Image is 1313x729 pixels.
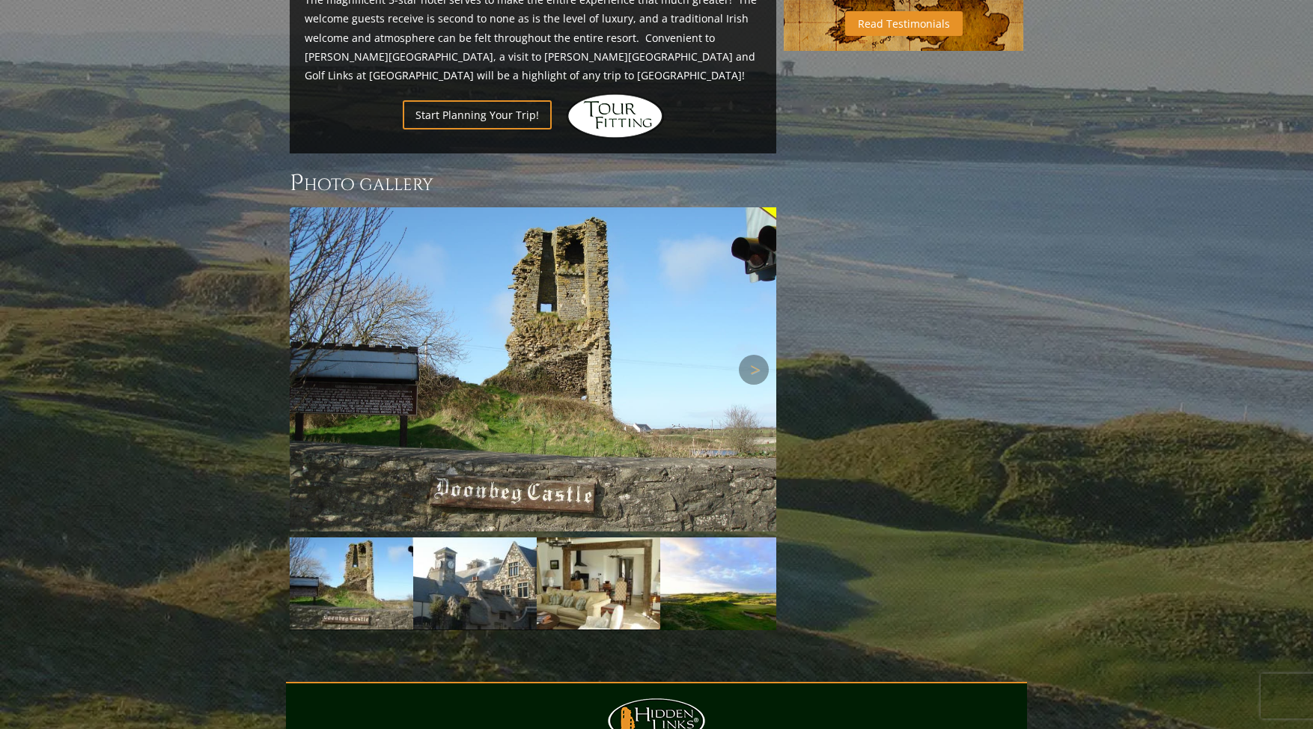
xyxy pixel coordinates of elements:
img: Hidden Links [567,94,664,138]
a: Next [739,355,769,385]
h3: Photo Gallery [290,168,776,198]
a: Start Planning Your Trip! [403,100,552,129]
a: Read Testimonials [845,11,963,36]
